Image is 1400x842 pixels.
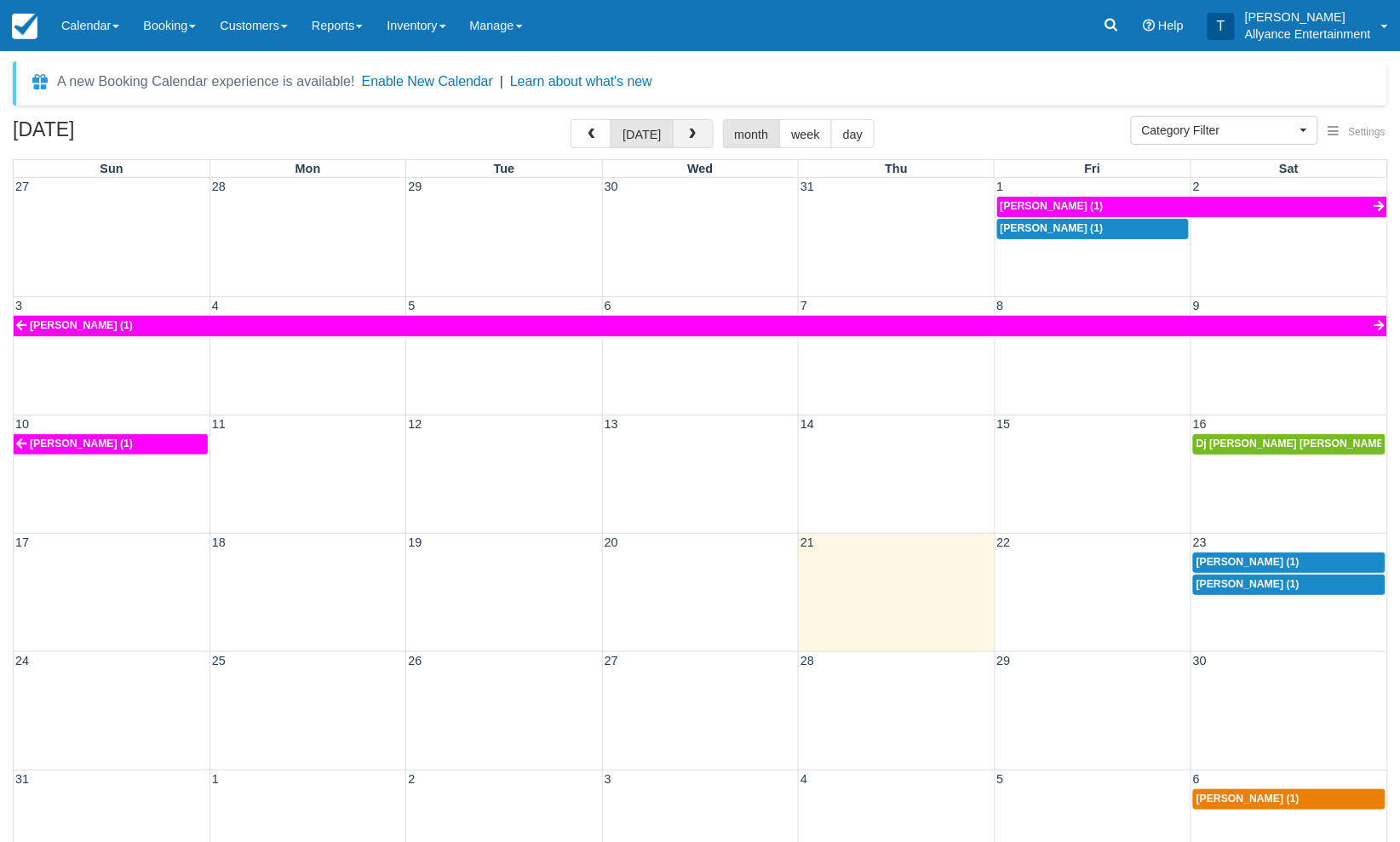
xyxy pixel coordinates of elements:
[1349,126,1386,138] span: Settings
[30,319,133,331] span: [PERSON_NAME] (1)
[799,417,816,431] span: 14
[14,316,1387,336] a: [PERSON_NAME] (1)
[1193,789,1386,810] a: [PERSON_NAME] (1)
[603,536,620,549] span: 20
[1196,793,1300,805] span: [PERSON_NAME] (1)
[1208,13,1235,40] div: T
[603,299,613,312] span: 6
[210,180,227,193] span: 28
[1245,26,1371,43] p: Allyance Entertainment
[406,299,416,312] span: 5
[1193,575,1386,595] a: [PERSON_NAME] (1)
[1191,772,1202,786] span: 6
[1142,122,1296,139] span: Category Filter
[13,119,228,151] h2: [DATE]
[799,654,816,667] span: 28
[799,772,809,786] span: 4
[14,434,208,455] a: [PERSON_NAME] (1)
[210,299,221,312] span: 4
[406,654,423,667] span: 26
[1191,417,1208,431] span: 16
[500,74,503,89] span: |
[406,417,423,431] span: 12
[57,72,355,92] div: A new Booking Calendar experience is available!
[1001,200,1104,212] span: [PERSON_NAME] (1)
[1279,162,1298,175] span: Sat
[1131,116,1318,145] button: Category Filter
[779,119,832,148] button: week
[100,162,123,175] span: Sun
[1318,120,1396,145] button: Settings
[995,654,1013,667] span: 29
[1001,222,1104,234] span: [PERSON_NAME] (1)
[14,536,31,549] span: 17
[30,438,133,450] span: [PERSON_NAME] (1)
[997,197,1387,217] a: [PERSON_NAME] (1)
[723,119,781,148] button: month
[886,162,908,175] span: Thu
[831,119,875,148] button: day
[362,73,493,90] button: Enable New Calendar
[406,536,423,549] span: 19
[295,162,321,175] span: Mon
[603,654,620,667] span: 27
[1196,556,1300,568] span: [PERSON_NAME] (1)
[406,772,416,786] span: 2
[1245,9,1371,26] p: [PERSON_NAME]
[603,180,620,193] span: 30
[210,772,221,786] span: 1
[603,417,620,431] span: 13
[1193,434,1386,455] a: Dj [PERSON_NAME] [PERSON_NAME] (1)
[1191,299,1202,312] span: 9
[997,219,1189,239] a: [PERSON_NAME] (1)
[14,654,31,667] span: 24
[14,180,31,193] span: 27
[995,536,1013,549] span: 22
[1193,553,1386,573] a: [PERSON_NAME] (1)
[995,417,1013,431] span: 15
[210,536,227,549] span: 18
[799,180,816,193] span: 31
[1191,654,1208,667] span: 30
[14,417,31,431] span: 10
[687,162,713,175] span: Wed
[995,299,1006,312] span: 8
[210,417,227,431] span: 11
[995,180,1006,193] span: 1
[1158,19,1184,32] span: Help
[1196,578,1300,590] span: [PERSON_NAME] (1)
[14,772,31,786] span: 31
[210,654,227,667] span: 25
[603,772,613,786] span: 3
[510,74,652,89] a: Learn about what's new
[1191,180,1202,193] span: 2
[799,536,816,549] span: 21
[1143,20,1155,32] i: Help
[995,772,1006,786] span: 5
[12,14,37,39] img: checkfront-main-nav-mini-logo.png
[14,299,24,312] span: 3
[406,180,423,193] span: 29
[611,119,673,148] button: [DATE]
[799,299,809,312] span: 7
[1191,536,1208,549] span: 23
[1085,162,1100,175] span: Fri
[494,162,515,175] span: Tue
